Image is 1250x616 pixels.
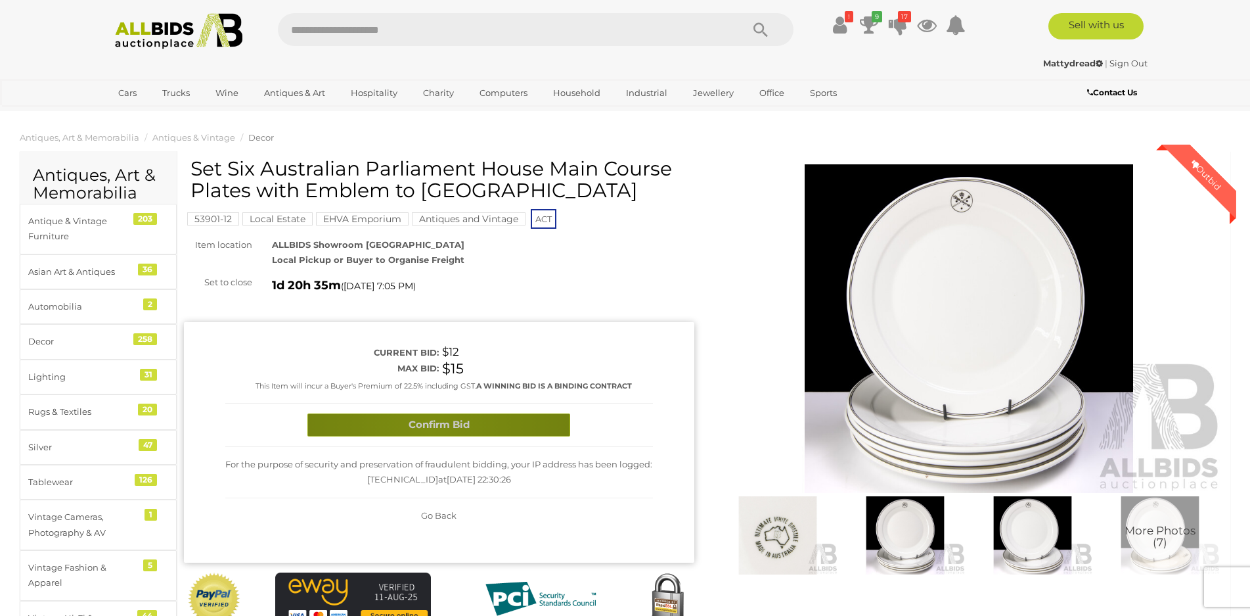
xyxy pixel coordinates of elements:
div: Antique & Vintage Furniture [28,214,137,245]
a: ! [830,13,850,37]
div: Outbid [1176,145,1236,205]
h2: Antiques, Art & Memorabilia [33,166,164,202]
a: Lighting 31 [20,360,177,394]
span: ( ) [341,281,416,291]
a: Industrial [617,82,676,104]
a: Charity [414,82,462,104]
div: 126 [135,474,157,486]
h1: Set Six Australian Parliament House Main Course Plates with Emblem to [GEOGRAPHIC_DATA] [190,158,691,201]
a: Decor 258 [20,324,177,359]
div: Vintage Cameras, Photography & AV [28,509,137,540]
span: Go Back [421,510,457,521]
i: ! [845,11,853,22]
a: Antiques and Vintage [412,214,525,224]
span: | [1105,58,1107,68]
span: $12 [442,345,459,358]
strong: 1d 20h 35m [272,278,341,293]
span: $15 [442,360,464,377]
div: Set to close [174,275,262,290]
a: Vintage Cameras, Photography & AV 1 [20,500,177,550]
mark: EHVA Emporium [316,212,409,225]
a: Antiques, Art & Memorabilia [20,132,139,143]
div: 258 [133,333,157,345]
a: Automobilia 2 [20,289,177,324]
a: 17 [888,13,908,37]
a: Jewellery [684,82,742,104]
a: Cars [110,82,145,104]
a: Trucks [154,82,198,104]
div: Max bid: [225,361,439,376]
div: 36 [138,264,157,275]
a: Antiques & Art [256,82,334,104]
a: Sell with us [1048,13,1144,39]
a: Silver 47 [20,430,177,465]
a: Rugs & Textiles 20 [20,394,177,429]
div: Silver [28,440,137,455]
div: 5 [143,559,157,571]
div: Item location [174,237,262,252]
small: This Item will incur a Buyer's Premium of 22.5% including GST. [256,381,632,391]
i: 17 [898,11,911,22]
img: Set Six Australian Parliament House Main Course Plates with Emblem to Rim [1100,496,1220,575]
a: Asian Art & Antiques 36 [20,254,177,289]
a: EHVA Emporium [316,214,409,224]
img: Allbids.com.au [108,13,250,49]
a: Sports [801,82,845,104]
span: More Photos (7) [1125,525,1195,549]
img: Set Six Australian Parliament House Main Course Plates with Emblem to Rim [845,496,966,575]
b: Contact Us [1087,87,1137,97]
div: For the purpose of security and preservation of fraudulent bidding, your IP address has been logg... [225,447,653,498]
div: Asian Art & Antiques [28,264,137,279]
div: Automobilia [28,299,137,314]
div: Vintage Fashion & Apparel [28,560,137,591]
button: Search [728,13,793,46]
div: Lighting [28,369,137,385]
span: [DATE] 7:05 PM [344,280,413,292]
a: Computers [471,82,536,104]
mark: Local Estate [242,212,313,225]
a: Antiques & Vintage [152,132,235,143]
a: 53901-12 [187,214,239,224]
div: Decor [28,334,137,349]
a: Vintage Fashion & Apparel 5 [20,550,177,601]
b: A WINNING BID IS A BINDING CONTRACT [476,381,632,391]
a: Hospitality [342,82,406,104]
strong: ALLBIDS Showroom [GEOGRAPHIC_DATA] [272,239,464,250]
div: 1 [145,509,157,521]
i: 9 [872,11,882,22]
span: ACT [531,209,556,229]
a: Wine [207,82,247,104]
a: Office [751,82,793,104]
mark: Antiques and Vintage [412,212,525,225]
div: 31 [140,369,157,381]
div: Rugs & Textiles [28,404,137,419]
strong: Local Pickup or Buyer to Organise Freight [272,254,464,265]
a: Sign Out [1109,58,1148,68]
img: Set Six Australian Parliament House Main Course Plates with Emblem to Rim [717,496,838,575]
a: Decor [248,132,274,143]
img: Set Six Australian Parliament House Main Course Plates with Emblem to Rim [714,164,1224,493]
a: Local Estate [242,214,313,224]
a: [GEOGRAPHIC_DATA] [110,104,220,126]
div: 47 [139,439,157,451]
mark: 53901-12 [187,212,239,225]
span: [DATE] 22:30:26 [447,474,511,485]
div: Tablewear [28,475,137,490]
span: [TECHNICAL_ID] [367,474,438,485]
a: Household [545,82,609,104]
a: More Photos(7) [1100,496,1220,575]
img: Set Six Australian Parliament House Main Course Plates with Emblem to Rim [972,496,1093,575]
div: 203 [133,213,157,225]
div: Current bid: [225,345,439,360]
a: 9 [859,13,879,37]
a: Mattydread [1043,58,1105,68]
a: Contact Us [1087,85,1140,100]
a: Antique & Vintage Furniture 203 [20,204,177,254]
div: 20 [138,404,157,415]
button: Confirm Bid [307,414,570,437]
a: Tablewear 126 [20,465,177,500]
div: 2 [143,298,157,310]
